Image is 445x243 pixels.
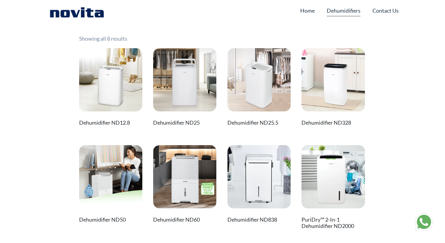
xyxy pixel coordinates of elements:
a: Home [300,5,315,16]
h2: Dehumidifier ND60 [153,214,216,226]
img: Novita [47,6,107,18]
a: Dehumidifier ND50 [79,145,142,226]
h2: Dehumidifier ND25 [153,117,216,129]
p: Showing all 8 results [79,20,127,43]
h2: PuriDry™ 2-In-1 Dehumidifier ND2000 [301,214,365,232]
h2: Dehumidifier ND25.5 [227,117,291,129]
a: Dehumidifier ND60 [153,145,216,226]
h2: Dehumidifier ND12.8 [79,117,142,129]
h2: Dehumidifier ND838 [227,214,291,226]
a: Contact Us [372,5,399,16]
h2: Dehumidifier ND328 [301,117,365,129]
a: Dehumidifier ND838 [227,145,291,226]
a: Dehumidifier ND25.5 [227,48,291,129]
a: Dehumidifiers [327,5,360,16]
a: Dehumidifier ND328 [301,48,365,129]
a: Dehumidifier ND12.8 [79,48,142,129]
a: Dehumidifier ND25 [153,48,216,129]
h2: Dehumidifier ND50 [79,214,142,226]
a: PuriDry™ 2-In-1 Dehumidifier ND2000 [301,145,365,232]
